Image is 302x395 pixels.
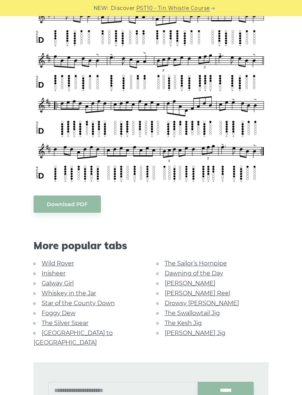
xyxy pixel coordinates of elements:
[42,320,88,327] a: The Silver Spear
[34,329,113,346] a: [GEOGRAPHIC_DATA] to [GEOGRAPHIC_DATA]
[165,290,230,297] a: [PERSON_NAME] Reel
[165,300,239,307] a: Drowsy [PERSON_NAME]
[42,260,74,267] a: Wild Rover
[42,300,115,307] a: Star of the County Down
[165,260,227,267] a: The Sailor’s Hornpipe
[42,290,96,297] a: Whiskey in the Jar
[42,310,75,317] a: Foggy Dew
[136,4,210,13] a: PST10 - Tin Whistle Course
[34,239,268,252] span: More popular tabs
[165,280,215,287] a: [PERSON_NAME]
[165,320,202,327] a: The Kesh Jig
[34,195,101,213] a: Download PDF
[165,270,223,277] a: Dawning of the Day
[111,4,135,13] span: Discover
[94,4,109,13] span: NEW:
[165,329,225,336] a: [PERSON_NAME] Jig
[42,270,66,277] a: Inisheer
[165,310,220,317] a: The Swallowtail Jig
[42,280,74,287] a: Galway Girl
